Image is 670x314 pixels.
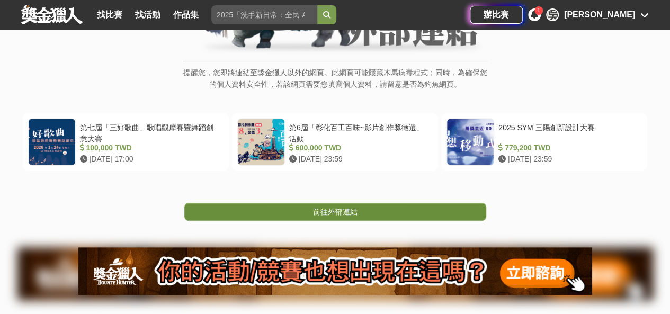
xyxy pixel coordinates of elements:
[169,7,203,22] a: 作品集
[93,7,127,22] a: 找比賽
[80,154,219,165] div: [DATE] 17:00
[537,7,540,13] span: 1
[131,7,165,22] a: 找活動
[184,203,486,221] a: 前往外部連結
[211,5,317,24] input: 2025「洗手新日常：全民 ALL IN」洗手歌全台徵選
[80,142,219,154] div: 100,000 TWD
[498,154,638,165] div: [DATE] 23:59
[80,122,219,142] div: 第七屆「三好歌曲」歌唱觀摩賽暨舞蹈創意大賽
[78,247,592,295] img: 905fc34d-8193-4fb2-a793-270a69788fd0.png
[232,113,438,171] a: 第6屆「彰化百工百味~影片創作獎徵選」活動 600,000 TWD [DATE] 23:59
[498,122,638,142] div: 2025 SYM 三陽創新設計大賽
[23,113,229,171] a: 第七屆「三好歌曲」歌唱觀摩賽暨舞蹈創意大賽 100,000 TWD [DATE] 17:00
[498,142,638,154] div: 779,200 TWD
[546,8,559,21] div: 吳
[289,122,428,142] div: 第6屆「彰化百工百味~影片創作獎徵選」活動
[441,113,647,171] a: 2025 SYM 三陽創新設計大賽 779,200 TWD [DATE] 23:59
[289,142,428,154] div: 600,000 TWD
[564,8,635,21] div: [PERSON_NAME]
[183,67,487,101] p: 提醒您，您即將連結至獎金獵人以外的網頁。此網頁可能隱藏木馬病毒程式；同時，為確保您的個人資料安全性，若該網頁需要您填寫個人資料，請留意是否為釣魚網頁。
[313,208,358,216] span: 前往外部連結
[470,6,523,24] a: 辦比賽
[289,154,428,165] div: [DATE] 23:59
